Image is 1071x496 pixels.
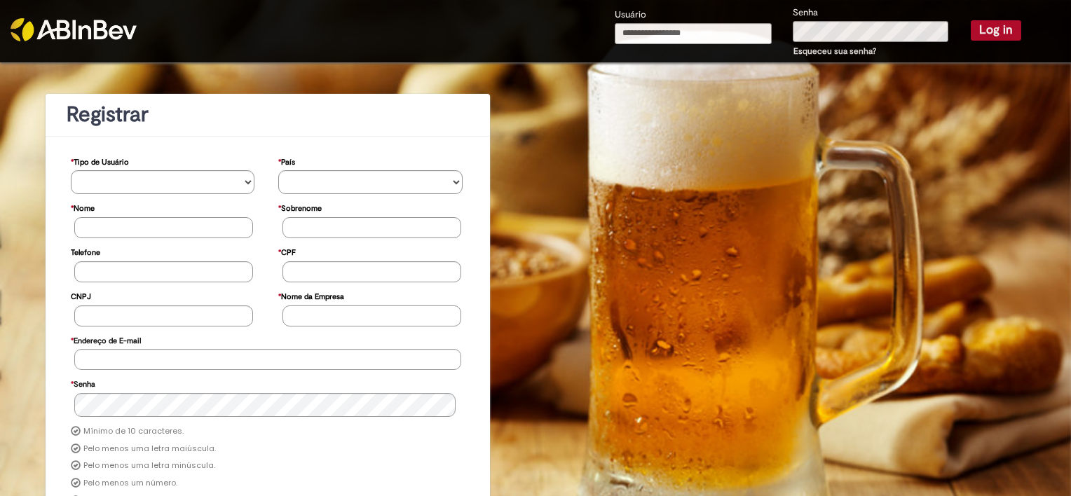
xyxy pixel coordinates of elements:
label: Endereço de E-mail [71,329,141,350]
label: Usuário [615,8,646,22]
img: ABInbev-white.png [11,18,137,41]
label: País [278,151,295,171]
label: Sobrenome [278,197,322,217]
a: Esqueceu sua senha? [793,46,876,57]
button: Log in [971,20,1021,40]
label: Pelo menos uma letra minúscula. [83,460,215,471]
label: Pelo menos uma letra maiúscula. [83,443,216,455]
label: Nome [71,197,95,217]
label: Mínimo de 10 caracteres. [83,426,184,437]
label: CNPJ [71,285,91,305]
label: Telefone [71,241,100,261]
label: CPF [278,241,296,261]
label: Tipo de Usuário [71,151,129,171]
label: Pelo menos um número. [83,478,177,489]
label: Senha [71,373,95,393]
label: Nome da Empresa [278,285,344,305]
label: Senha [793,6,818,20]
h1: Registrar [67,103,469,126]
